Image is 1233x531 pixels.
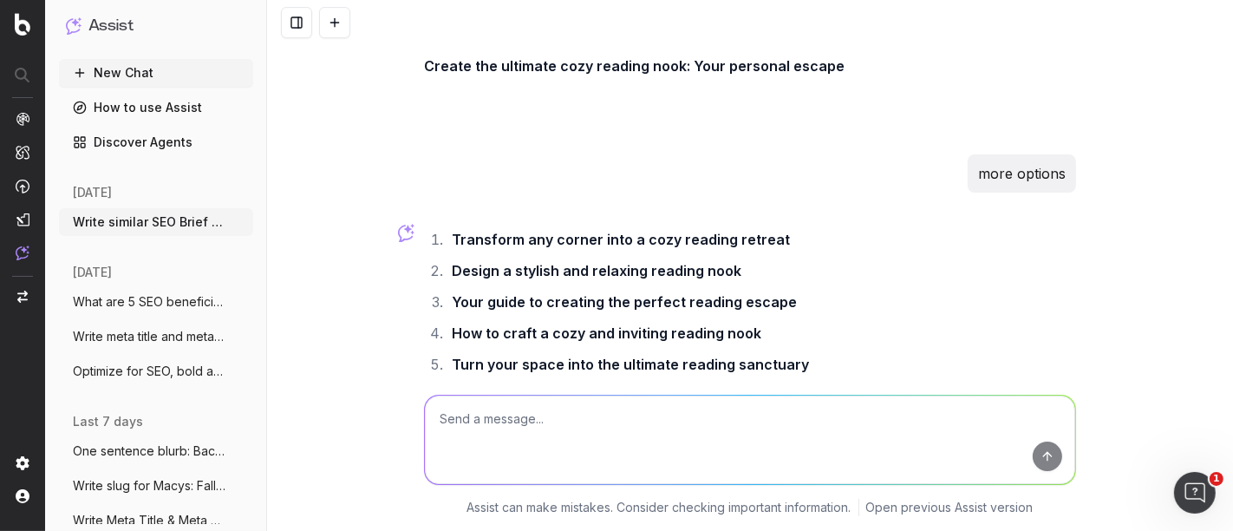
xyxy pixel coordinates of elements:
span: One sentence blurb: Back-to-School Morni [73,442,225,460]
span: [DATE] [73,264,112,281]
img: Assist [16,246,29,260]
button: What are 5 SEO beneficial blog post topi [59,288,253,316]
img: Assist [66,17,82,34]
iframe: Intercom live chat [1174,472,1216,514]
img: Botify logo [15,13,30,36]
img: My account [16,489,29,503]
p: more options [978,161,1066,186]
strong: Design a stylish and relaxing reading nook [452,262,741,279]
button: New Chat [59,59,253,87]
button: One sentence blurb: Back-to-School Morni [59,437,253,465]
button: Write meta title and meta descrion for K [59,323,253,351]
strong: Transform any corner into a cozy reading retreat [452,231,790,248]
a: How to use Assist [59,94,253,121]
a: Open previous Assist version [866,500,1034,517]
strong: How to craft a cozy and inviting reading nook [452,324,761,342]
span: [DATE] [73,184,112,201]
span: Write Meta Title & Meta Description for [73,512,225,529]
button: Assist [66,14,246,38]
span: Write meta title and meta descrion for K [73,328,225,345]
img: Studio [16,213,29,226]
span: last 7 days [73,413,143,430]
a: Discover Agents [59,128,253,156]
p: Assist can make mistakes. Consider checking important information. [467,500,851,517]
span: Write similar SEO Brief for SEO Briefs: [73,213,225,231]
button: Write slug for Macys: Fall Entryway Deco [59,472,253,500]
img: Analytics [16,112,29,126]
span: 1 [1210,472,1223,486]
strong: Your guide to creating the perfect reading escape [452,293,797,311]
img: Setting [16,456,29,470]
button: Optimize for SEO, bold any changes made: [59,357,253,385]
span: Write slug for Macys: Fall Entryway Deco [73,477,225,495]
h1: Assist [88,14,134,38]
img: Intelligence [16,145,29,160]
span: What are 5 SEO beneficial blog post topi [73,293,225,311]
img: Activation [16,179,29,193]
strong: Turn your space into the ultimate reading sanctuary [452,356,809,373]
img: Botify assist logo [398,224,414,241]
img: Switch project [17,291,28,303]
span: Optimize for SEO, bold any changes made: [73,363,225,380]
button: Write similar SEO Brief for SEO Briefs: [59,208,253,236]
strong: Create the ultimate cozy reading nook: Your personal escape [424,57,845,75]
